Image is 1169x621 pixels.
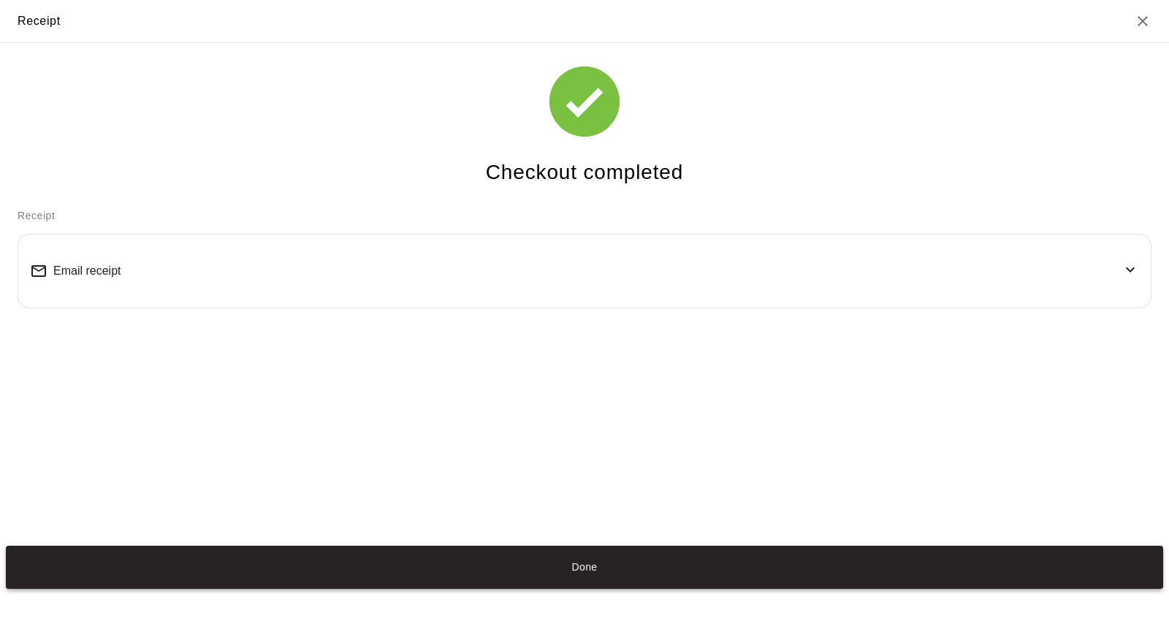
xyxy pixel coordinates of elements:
[53,264,121,278] span: Email receipt
[6,546,1163,590] button: Done
[18,12,61,31] div: Receipt
[18,208,1151,224] p: Receipt
[486,160,683,186] h4: Checkout completed
[1134,12,1151,30] button: Close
